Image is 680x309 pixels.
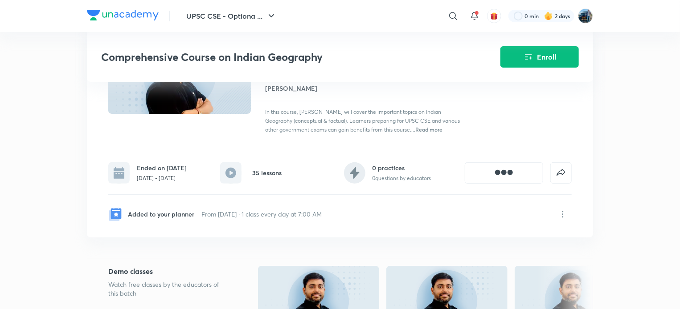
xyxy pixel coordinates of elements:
img: I A S babu [578,8,593,24]
h3: Comprehensive Course on Indian Geography [101,51,450,64]
button: UPSC CSE - Optiona ... [181,7,282,25]
p: From [DATE] · 1 class every day at 7:00 AM [201,209,322,219]
span: In this course, [PERSON_NAME] will cover the important topics on Indian Geography (conceptual & f... [265,108,460,133]
h4: [PERSON_NAME] [265,84,465,93]
p: [DATE] - [DATE] [137,174,187,182]
h6: Ended on [DATE] [137,163,187,173]
a: Company Logo [87,10,159,23]
p: Added to your planner [128,209,194,219]
p: 0 questions by educators [373,174,431,182]
button: [object Object] [465,162,543,184]
img: streak [544,12,553,20]
p: Watch free classes by the educators of this batch [108,280,229,298]
h6: 35 lessons [252,168,282,177]
button: false [550,162,572,184]
img: Company Logo [87,10,159,20]
h5: Demo classes [108,266,229,277]
h6: 0 practices [373,163,431,173]
span: Read more [415,126,442,133]
button: Enroll [500,46,579,68]
button: avatar [487,9,501,23]
img: avatar [490,12,498,20]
